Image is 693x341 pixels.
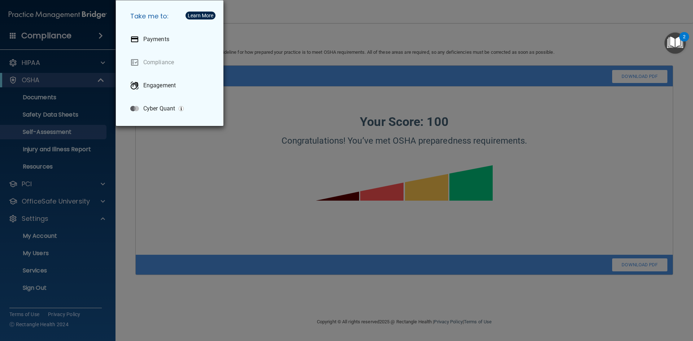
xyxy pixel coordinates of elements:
[188,13,213,18] div: Learn More
[125,75,218,96] a: Engagement
[683,37,685,46] div: 2
[143,36,169,43] p: Payments
[186,12,215,19] button: Learn More
[125,99,218,119] a: Cyber Quant
[125,6,218,26] h5: Take me to:
[143,82,176,89] p: Engagement
[664,32,686,54] button: Open Resource Center, 2 new notifications
[125,52,218,73] a: Compliance
[125,29,218,49] a: Payments
[143,105,175,112] p: Cyber Quant
[657,291,684,319] iframe: Drift Widget Chat Controller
